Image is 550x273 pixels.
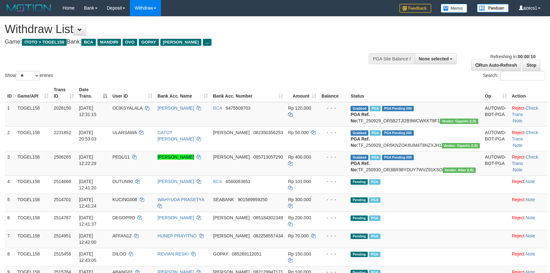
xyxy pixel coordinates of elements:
span: PEDU11 [112,154,130,160]
span: DILOO [112,251,126,256]
span: [DATE] 12:41:37 [79,215,97,227]
a: Run Auto-Refresh [471,60,521,71]
span: Pending [351,179,368,185]
span: [PERSON_NAME] [213,233,250,238]
td: · · [509,126,547,151]
div: - - - [321,196,345,203]
b: PGA Ref. No: [351,161,370,172]
span: AFFAN12 [112,233,132,238]
a: Check Trans [512,130,538,141]
a: Reject [512,179,525,184]
span: KUCING008 [112,197,137,202]
span: PGA Pending [382,155,414,160]
span: GOPAY [213,251,228,256]
label: Search: [483,71,545,80]
h4: Game: Bank: [5,39,360,45]
span: OVO [123,39,137,46]
th: Action [509,84,547,102]
span: Pending [351,197,368,203]
span: Rp 300.000 [288,197,311,202]
span: SEABANK [213,197,234,202]
td: · · [509,151,547,175]
span: BCA [81,39,96,46]
a: [PERSON_NAME] [158,106,194,111]
span: Marked by azecs1 [370,155,381,160]
span: [DATE] 12:22:29 [79,154,97,166]
td: 5 [5,194,15,212]
td: TOGEL158 [15,102,51,127]
a: Note [526,179,535,184]
th: Balance [319,84,348,102]
span: MANDIRI [97,39,121,46]
span: Pending [351,252,368,257]
td: · · [509,102,547,127]
img: Feedback.jpg [399,4,431,13]
td: AUTOWD-BOT-PGA [482,151,509,175]
a: GATOT [PERSON_NAME] [158,130,194,141]
input: Search: [500,71,545,80]
span: [DATE] 12:41:20 [79,179,97,190]
div: - - - [321,129,345,136]
span: Rp 400.000 [288,154,311,160]
span: 2026150 [54,106,71,111]
a: Note [526,233,535,238]
img: Button%20Memo.svg [441,4,467,13]
th: Bank Acc. Name: activate to sort column ascending [155,84,211,102]
span: ULARSAWA [112,130,137,135]
h1: Withdraw List [5,23,360,36]
span: 2506265 [54,154,71,160]
span: Copy 082258557434 to clipboard [253,233,283,238]
td: 2 [5,126,15,151]
a: Note [526,197,535,202]
strong: 00:00:10 [518,54,535,59]
span: Rp 70.000 [288,233,309,238]
span: [PERSON_NAME] [213,215,250,220]
th: Date Trans.: activate to sort column descending [77,84,110,102]
span: 2514951 [54,233,71,238]
td: 6 [5,212,15,230]
td: 4 [5,175,15,194]
div: - - - [321,154,345,160]
span: Rp 50.000 [288,130,309,135]
b: PGA Ref. No: [351,136,370,148]
td: TOGEL158 [15,126,51,151]
span: Rp 120.000 [288,106,311,111]
a: Reject [512,233,525,238]
span: PGA Pending [382,130,414,136]
span: Vendor URL: https://dashboard.q2checkout.com/secure [443,167,476,173]
td: TOGEL158 [15,230,51,248]
div: - - - [321,215,345,221]
span: [PERSON_NAME] [213,154,250,160]
a: Reject [512,197,525,202]
td: 7 [5,230,15,248]
span: 2514787 [54,215,71,220]
td: · [509,175,547,194]
th: Bank Acc. Number: activate to sort column ascending [211,84,285,102]
th: Status [348,84,482,102]
th: Trans ID: activate to sort column ascending [51,84,77,102]
span: Marked by azecs1 [369,179,380,185]
button: None selected [415,53,457,64]
span: Pending [351,234,368,239]
span: OCIKSYALALA [112,106,143,111]
span: [DATE] 12:42:00 [79,233,97,245]
span: Refreshing in: [490,54,535,59]
th: Amount: activate to sort column ascending [285,84,319,102]
th: Op: activate to sort column ascending [482,84,509,102]
span: PGA Pending [382,106,414,111]
th: Game/API: activate to sort column ascending [15,84,51,102]
div: - - - [321,251,345,257]
a: Check Trans [512,154,538,166]
a: WAHYUDA PRASETYA [158,197,204,202]
span: DEGOPRO [112,215,135,220]
a: Note [513,167,523,172]
span: DUTUN90 [112,179,133,184]
td: TF_250930_OR3BR98YDUY7WVZ91KSO [348,151,482,175]
span: Marked by azecs1 [370,106,381,111]
span: Marked by azecs1 [369,252,380,257]
span: ... [203,39,211,46]
span: None selected [419,56,449,61]
th: ID [5,84,15,102]
a: Stop [522,60,540,71]
span: Copy 085184302349 to clipboard [253,215,283,220]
